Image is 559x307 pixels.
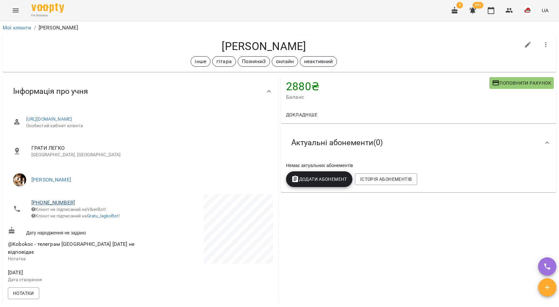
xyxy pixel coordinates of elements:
[489,77,554,89] button: Поповнити рахунок
[276,58,294,65] p: онлайн
[13,289,34,297] span: Нотатки
[31,144,268,152] span: ГРАТИ ЛЕГКО
[539,4,551,16] button: UA
[360,175,412,183] span: Історія абонементів
[13,86,88,96] span: Інформація про учня
[242,58,266,65] p: Позняки3
[87,213,119,218] a: Gratu_legkoBot
[272,56,298,67] div: онлайн
[7,225,141,237] div: Дату народження не задано
[456,2,463,9] span: 4
[286,93,489,101] span: Баланс
[523,6,533,15] img: 42377b0de29e0fb1f7aad4b12e1980f7.jpeg
[31,199,75,206] a: [PHONE_NUMBER]
[3,75,278,108] div: Інформація про учня
[238,56,270,67] div: Позняки3
[3,24,556,32] nav: breadcrumb
[286,171,352,187] button: Додати Абонемент
[31,177,71,183] a: [PERSON_NAME]
[473,2,483,9] span: 99+
[281,126,556,160] div: Актуальні абонементи(0)
[31,3,64,13] img: Voopty Logo
[304,58,333,65] p: неактивний
[31,152,268,158] p: [GEOGRAPHIC_DATA], [GEOGRAPHIC_DATA]
[212,56,236,67] div: гітара
[195,58,206,65] p: інше
[291,138,383,148] span: Актуальні абонементи ( 0 )
[26,123,268,129] span: Особистий кабінет клієнта
[8,241,134,255] span: @Kobokoc - телеграм [GEOGRAPHIC_DATA] [DATE] не відповідає
[216,58,232,65] p: гітара
[13,173,26,186] img: Сергій ВЛАСОВИЧ
[355,173,417,185] button: Історія абонементів
[8,269,139,277] span: [DATE]
[8,277,139,283] p: Дата створення
[492,79,551,87] span: Поповнити рахунок
[542,7,549,14] span: UA
[8,287,39,299] button: Нотатки
[34,24,36,32] li: /
[300,56,337,67] div: неактивний
[39,24,78,32] p: [PERSON_NAME]
[8,3,24,18] button: Menu
[191,56,211,67] div: інше
[26,116,72,122] a: [URL][DOMAIN_NAME]
[291,175,347,183] span: Додати Абонемент
[286,111,317,119] span: Докладніше
[8,256,139,262] p: Нотатка
[286,80,489,93] h4: 2880 ₴
[31,213,120,218] span: Клієнт не підписаний на !
[31,207,106,212] span: Клієнт не підписаний на ViberBot!
[8,40,520,53] h4: [PERSON_NAME]
[31,13,64,18] span: For Business
[3,25,31,31] a: Мої клієнти
[283,109,320,121] button: Докладніше
[285,161,552,170] div: Немає актуальних абонементів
